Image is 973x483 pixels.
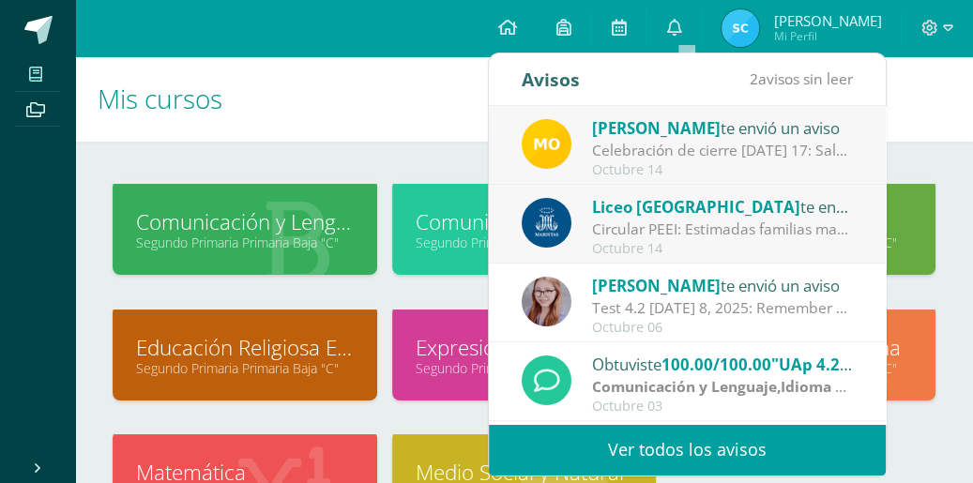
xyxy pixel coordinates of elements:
[592,320,853,336] div: Octubre 06
[592,162,853,178] div: Octubre 14
[522,119,571,169] img: 4679c9c19acd2f2425bfd4ab82824cc9.png
[136,333,354,362] a: Educación Religiosa Escolar
[136,207,354,236] a: Comunicación y Lenguaje,Idioma Español
[661,354,771,375] span: 100.00/100.00
[750,68,758,89] span: 2
[522,53,580,105] div: Avisos
[592,376,959,397] strong: Comunicación y Lenguaje,Idioma Extranjero Inglés
[722,9,759,47] img: 0a76ba7982a28483b10374022da3f753.png
[592,376,853,398] div: | FORMATIVO
[489,424,886,475] a: Ver todos los avisos
[592,275,721,296] span: [PERSON_NAME]
[592,115,853,140] div: te envió un aviso
[592,140,853,161] div: Celebración de cierre viernes 17: Saludos estimados padres de familia. Nos encontramos a pocos dí...
[136,359,354,377] a: Segundo Primaria Primaria Baja "C"
[773,28,881,44] span: Mi Perfil
[416,207,633,236] a: Comunicación y Lenguaje,Idioma Extranjero Inglés
[522,277,571,326] img: b155c3ea6a7e98a3dbf3e34bf7586cfd.png
[416,359,633,377] a: Segundo Primaria Primaria Baja "C"
[416,333,633,362] a: Expresión Artística
[592,117,721,139] span: [PERSON_NAME]
[592,273,853,297] div: te envió un aviso
[592,196,800,218] span: Liceo [GEOGRAPHIC_DATA]
[416,234,633,251] a: Segundo Primaria Primaria Baja "C"
[592,352,853,376] div: Obtuviste en
[592,297,853,319] div: Test 4.2 This Wednesday 8, 2025: Remember to practice at home! :) You can do it!!!!
[773,11,881,30] span: [PERSON_NAME]
[592,194,853,219] div: te envió un aviso
[592,241,853,257] div: Octubre 14
[522,198,571,248] img: b41cd0bd7c5dca2e84b8bd7996f0ae72.png
[98,81,222,116] span: Mis cursos
[592,399,853,415] div: Octubre 03
[136,234,354,251] a: Segundo Primaria Primaria Baja "C"
[592,219,853,240] div: Circular PEEI: Estimadas familias maristas nos complace compartir con ustedes que, como parte de ...
[750,68,853,89] span: avisos sin leer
